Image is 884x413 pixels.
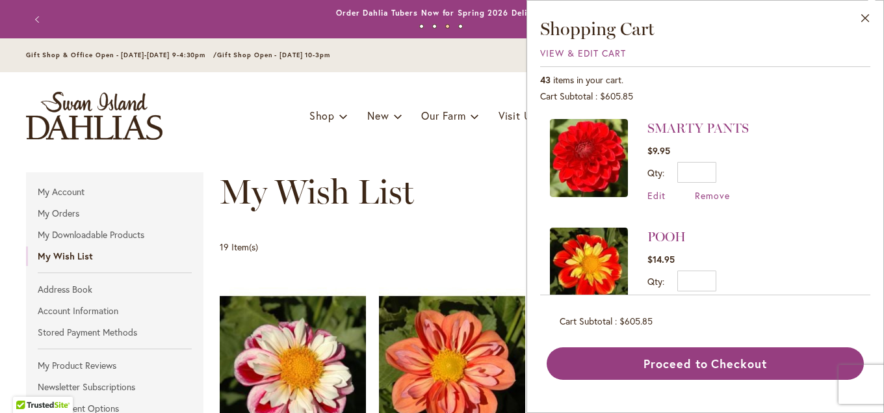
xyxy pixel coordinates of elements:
[550,228,628,306] img: POOH
[647,275,664,287] label: Qty
[547,347,864,380] button: Proceed to Checkout
[553,73,623,86] span: items in your cart.
[26,246,203,266] strong: My Wish List
[619,315,653,327] span: $605.85
[220,171,414,212] span: My Wish List
[26,51,217,59] span: Gift Shop & Office Open - [DATE]-[DATE] 9-4:30pm /
[458,24,463,29] button: 4 of 4
[445,24,450,29] button: 3 of 4
[421,109,465,122] span: Our Farm
[540,18,655,40] span: Shopping Cart
[26,280,203,299] a: Address Book
[647,144,670,157] span: $9.95
[217,51,330,59] span: Gift Shop Open - [DATE] 10-3pm
[220,241,258,253] span: 19 Item(s)
[26,182,203,202] a: My Account
[26,225,203,245] a: My Downloadable Products
[10,367,46,403] iframe: Launch Accessibility Center
[540,47,626,59] a: View & Edit Cart
[540,73,551,86] span: 43
[560,315,612,327] span: Cart Subtotal
[26,301,203,321] a: Account Information
[336,8,548,18] a: Order Dahlia Tubers Now for Spring 2026 Delivery!
[499,109,536,122] span: Visit Us
[647,229,686,245] a: POOH
[550,228,628,310] a: POOH
[432,24,437,29] button: 2 of 4
[695,189,730,202] a: Remove
[26,7,52,33] button: Previous
[647,167,664,179] label: Qty
[600,90,633,102] span: $605.85
[367,109,389,122] span: New
[647,120,749,136] a: SMARTY PANTS
[26,323,203,342] a: Stored Payment Methods
[26,204,203,223] a: My Orders
[26,377,203,397] a: Newsletter Subscriptions
[550,119,628,202] a: SMARTY PANTS
[26,356,203,375] a: My Product Reviews
[647,189,666,202] a: Edit
[550,119,628,197] img: SMARTY PANTS
[26,92,162,140] a: store logo
[540,90,593,102] span: Cart Subtotal
[309,109,335,122] span: Shop
[419,24,424,29] button: 1 of 4
[647,253,675,265] span: $14.95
